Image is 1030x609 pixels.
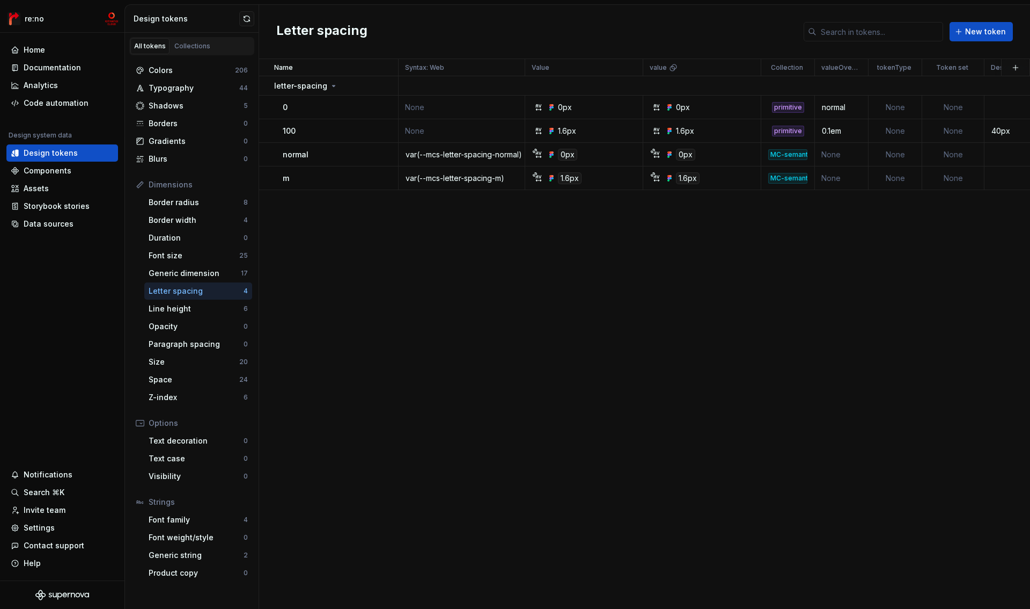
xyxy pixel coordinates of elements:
a: Storybook stories [6,198,118,215]
a: Components [6,162,118,179]
p: Value [532,63,549,72]
div: 0px [558,149,577,161]
a: Duration0 [144,229,252,247]
div: Letter spacing [149,286,244,296]
a: Home [6,41,118,59]
div: Invite team [24,505,65,516]
a: Data sources [6,215,118,233]
div: 8 [244,198,248,207]
div: Z-index [149,392,244,403]
a: Invite team [6,502,118,519]
img: mc-develop [105,12,118,25]
p: 0 [283,102,288,113]
div: 0.1em [815,126,867,136]
a: Generic string2 [144,547,252,564]
svg: Supernova Logo [35,590,89,600]
p: Syntax: Web [405,63,444,72]
a: Colors206 [131,62,252,79]
div: 44 [239,84,248,92]
div: 0 [244,234,248,242]
a: Documentation [6,59,118,76]
a: Visibility0 [144,468,252,485]
div: Search ⌘K [24,487,64,498]
div: Assets [24,183,49,194]
a: Borders0 [131,115,252,132]
div: 0 [244,155,248,163]
div: 0 [244,437,248,445]
div: Contact support [24,540,84,551]
div: Text decoration [149,436,244,446]
a: Letter spacing4 [144,282,252,300]
a: Paragraph spacing0 [144,336,252,353]
div: Border radius [149,197,244,208]
div: Colors [149,65,235,76]
div: 0px [558,102,572,113]
a: Size20 [144,353,252,371]
td: None [869,96,922,119]
p: letter-spacing [274,81,327,91]
div: primitive [772,102,804,113]
div: 0 [244,137,248,146]
div: 17 [241,269,248,278]
div: var(--mcs-letter-spacing-m) [399,173,524,184]
a: Typography44 [131,79,252,97]
div: Visibility [149,471,244,482]
a: Gradients0 [131,133,252,150]
a: Z-index6 [144,389,252,406]
div: Analytics [24,80,58,91]
div: Typography [149,83,239,93]
div: 25 [239,251,248,260]
div: Storybook stories [24,201,90,212]
div: Font weight/style [149,532,244,543]
div: All tokens [134,42,166,50]
div: 0px [676,102,690,113]
div: 1.6px [676,126,694,136]
button: Notifications [6,466,118,483]
div: Shadows [149,100,244,111]
a: Opacity0 [144,318,252,335]
img: 4ec385d3-6378-425b-8b33-6545918efdc5.png [8,12,20,25]
td: None [399,119,525,143]
td: None [922,166,984,190]
a: Line height6 [144,300,252,317]
a: Code automation [6,95,118,112]
td: None [869,166,922,190]
div: Generic dimension [149,268,241,279]
div: Design tokens [24,148,78,158]
div: 0 [244,322,248,331]
div: Home [24,45,45,55]
a: Space24 [144,371,252,388]
div: Borders [149,118,244,129]
p: m [283,173,289,184]
div: 6 [244,393,248,402]
div: Generic string [149,550,244,561]
div: 1.6px [558,126,576,136]
div: 24 [239,375,248,384]
div: MC-semantic [768,149,807,160]
div: Dimensions [149,179,248,190]
a: Assets [6,180,118,197]
div: Settings [24,523,55,533]
span: New token [965,26,1006,37]
p: Collection [771,63,803,72]
a: Generic dimension17 [144,265,252,282]
a: Font family4 [144,511,252,528]
div: 4 [244,516,248,524]
div: 0 [244,472,248,481]
p: tokenType [877,63,911,72]
div: Collections [174,42,210,50]
p: Token set [936,63,968,72]
div: Line height [149,303,244,314]
a: Font weight/style0 [144,529,252,546]
div: normal [815,102,867,113]
td: None [922,143,984,166]
div: MC-semantic [768,173,807,184]
div: re:no [25,13,44,24]
div: Font family [149,514,244,525]
div: primitive [772,126,804,136]
p: value [650,63,667,72]
td: None [399,96,525,119]
div: Blurs [149,154,244,164]
a: Settings [6,519,118,536]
